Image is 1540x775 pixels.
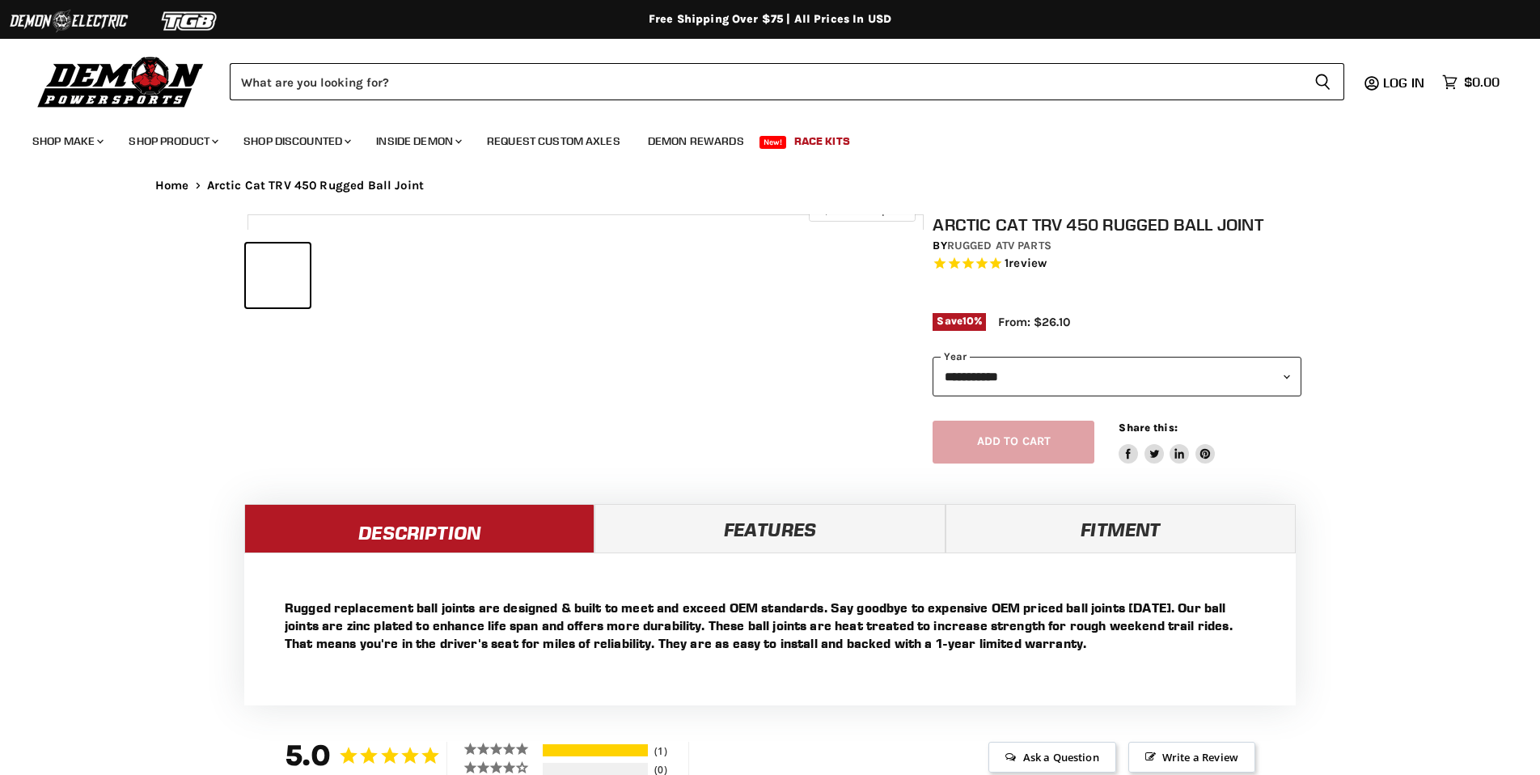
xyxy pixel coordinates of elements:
[1128,742,1255,773] span: Write a Review
[782,125,862,158] a: Race Kits
[947,239,1051,252] a: Rugged ATV Parts
[285,738,331,773] strong: 5.0
[116,125,228,158] a: Shop Product
[246,244,310,307] button: Arctic Cat TRV 450 Rugged Ball Joint thumbnail
[1119,421,1215,464] aside: Share this:
[123,12,1417,27] div: Free Shipping Over $75 | All Prices In USD
[364,125,472,158] a: Inside Demon
[933,214,1301,235] h1: Arctic Cat TRV 450 Rugged Ball Joint
[123,179,1417,193] nav: Breadcrumbs
[1005,256,1047,270] span: 1 reviews
[946,504,1296,553] a: Fitment
[475,125,632,158] a: Request Custom Axles
[231,125,361,158] a: Shop Discounted
[285,599,1255,652] p: Rugged replacement ball joints are designed & built to meet and exceed OEM standards. Say goodbye...
[129,6,251,36] img: TGB Logo 2
[998,315,1070,329] span: From: $26.10
[207,179,424,193] span: Arctic Cat TRV 450 Rugged Ball Joint
[1434,70,1508,94] a: $0.00
[962,315,974,327] span: 10
[32,53,209,110] img: Demon Powersports
[636,125,756,158] a: Demon Rewards
[594,504,945,553] a: Features
[1009,256,1047,270] span: review
[230,63,1344,100] form: Product
[1376,75,1434,90] a: Log in
[8,6,129,36] img: Demon Electric Logo 2
[933,357,1301,396] select: year
[463,742,540,756] div: 5 ★
[988,742,1115,773] span: Ask a Question
[817,204,907,216] span: Click to expand
[1464,74,1500,90] span: $0.00
[933,237,1301,255] div: by
[20,125,113,158] a: Shop Make
[759,136,787,149] span: New!
[230,63,1301,100] input: Search
[244,504,594,553] a: Description
[155,179,189,193] a: Home
[1119,421,1177,434] span: Share this:
[543,744,648,756] div: 5-Star Ratings
[20,118,1496,158] ul: Main menu
[933,256,1301,273] span: Rated 5.0 out of 5 stars 1 reviews
[650,744,684,758] div: 1
[1383,74,1424,91] span: Log in
[1301,63,1344,100] button: Search
[933,313,986,331] span: Save %
[543,744,648,756] div: 100%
